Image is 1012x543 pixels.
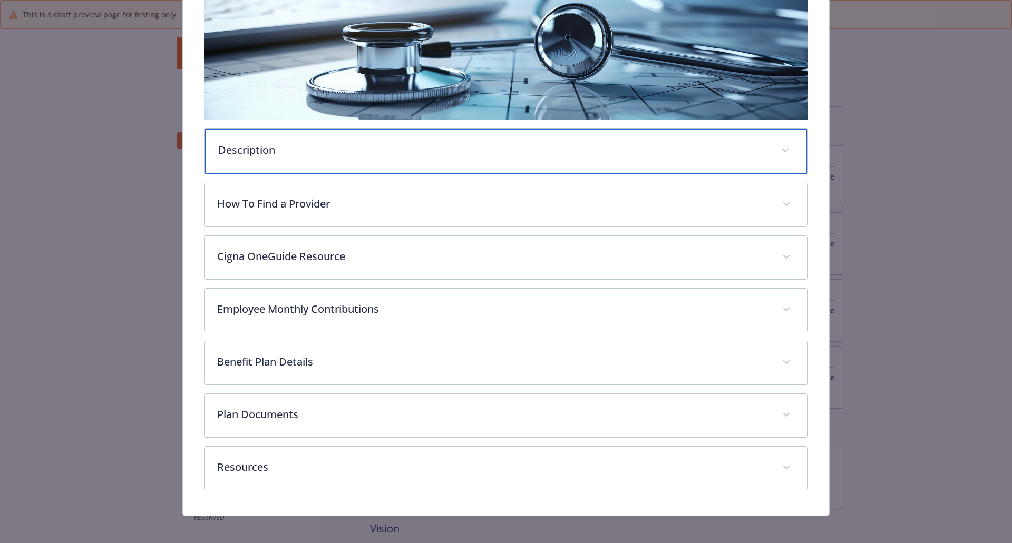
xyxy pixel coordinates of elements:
[205,289,808,332] div: Employee Monthly Contributions
[205,183,808,226] div: How To Find a Provider
[205,341,808,384] div: Benefit Plan Details
[217,196,770,212] p: How To Find a Provider
[217,301,770,317] p: Employee Monthly Contributions
[205,129,808,174] div: Description
[218,142,769,158] p: Description
[217,459,770,475] p: Resources
[217,249,770,264] p: Cigna OneGuide Resource
[217,407,770,422] p: Plan Documents
[205,447,808,490] div: Resources
[205,236,808,279] div: Cigna OneGuide Resource
[217,354,770,370] p: Benefit Plan Details
[205,394,808,437] div: Plan Documents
